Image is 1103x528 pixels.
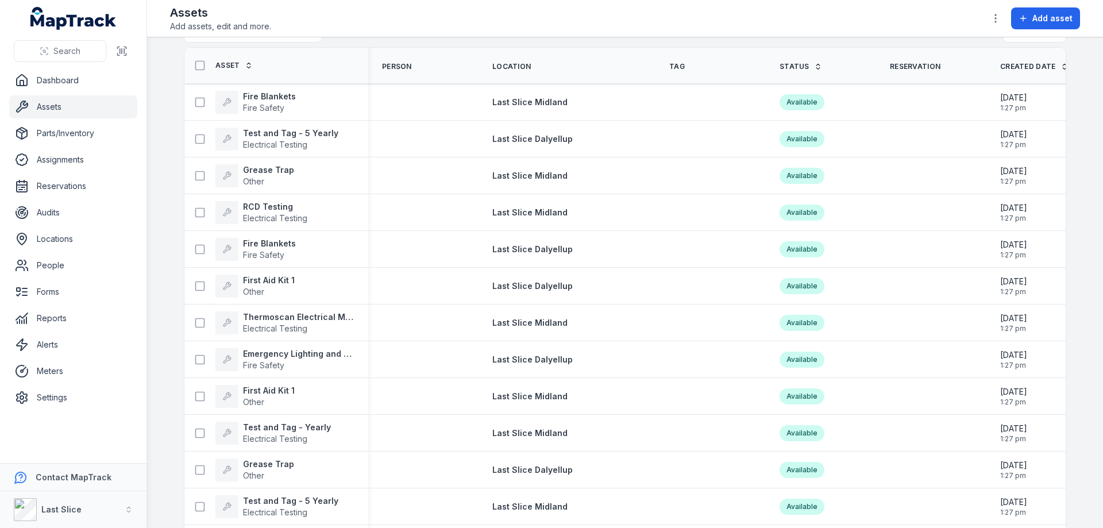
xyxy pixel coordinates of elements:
a: Alerts [9,333,137,356]
span: Last Slice Midland [492,391,568,401]
span: Electrical Testing [243,140,307,149]
span: Other [243,471,264,480]
span: 1:27 pm [1000,250,1027,260]
span: 1:27 pm [1000,434,1027,444]
span: Other [243,176,264,186]
span: Electrical Testing [243,323,307,333]
a: People [9,254,137,277]
a: Fire BlanketsFire Safety [215,238,296,261]
div: Available [780,315,824,331]
div: Available [780,278,824,294]
a: Last Slice Dalyellup [492,354,573,365]
div: Available [780,352,824,368]
span: Add asset [1032,13,1073,24]
a: Last Slice Midland [492,317,568,329]
span: [DATE] [1000,460,1027,471]
time: 10/10/2025, 1:27:14 pm [1000,460,1027,480]
a: Status [780,62,822,71]
span: Tag [669,62,685,71]
a: Last Slice Dalyellup [492,464,573,476]
span: Last Slice Midland [492,428,568,438]
a: Assignments [9,148,137,171]
span: Last Slice Midland [492,207,568,217]
a: Forms [9,280,137,303]
span: Fire Safety [243,360,284,370]
a: Parts/Inventory [9,122,137,145]
strong: First Aid Kit 1 [243,275,295,286]
span: Reservation [890,62,940,71]
button: Add asset [1011,7,1080,29]
a: Asset [215,61,253,70]
a: MapTrack [30,7,117,30]
a: Last Slice Midland [492,207,568,218]
span: Electrical Testing [243,507,307,517]
div: Available [780,205,824,221]
a: Assets [9,95,137,118]
span: [DATE] [1000,92,1027,103]
a: Last Slice Midland [492,97,568,108]
time: 10/10/2025, 1:27:14 pm [1000,349,1027,370]
strong: Test and Tag - 5 Yearly [243,495,338,507]
span: [DATE] [1000,276,1027,287]
span: 1:27 pm [1000,324,1027,333]
span: 1:27 pm [1000,177,1027,186]
span: Last Slice Dalyellup [492,281,573,291]
div: Available [780,241,824,257]
span: Created Date [1000,62,1056,71]
strong: RCD Testing [243,201,307,213]
a: First Aid Kit 1Other [215,275,295,298]
strong: Last Slice [41,504,82,514]
h2: Assets [170,5,271,21]
span: 1:27 pm [1000,471,1027,480]
span: [DATE] [1000,165,1027,177]
span: Fire Safety [243,250,284,260]
span: 1:27 pm [1000,361,1027,370]
a: Last Slice Midland [492,427,568,439]
a: Meters [9,360,137,383]
time: 10/10/2025, 1:27:14 pm [1000,423,1027,444]
a: Emergency Lighting and SignageFire Safety [215,348,354,371]
span: Status [780,62,809,71]
strong: Contact MapTrack [36,472,111,482]
strong: Emergency Lighting and Signage [243,348,354,360]
a: Test and Tag - 5 YearlyElectrical Testing [215,495,338,518]
div: Available [780,168,824,184]
time: 10/10/2025, 1:27:14 pm [1000,202,1027,223]
span: Location [492,62,531,71]
span: [DATE] [1000,349,1027,361]
span: Last Slice Midland [492,171,568,180]
a: Fire BlanketsFire Safety [215,91,296,114]
span: Search [53,45,80,57]
span: Last Slice Dalyellup [492,465,573,475]
a: Last Slice Midland [492,391,568,402]
div: Available [780,388,824,404]
a: Settings [9,386,137,409]
a: Grease TrapOther [215,458,294,481]
a: Grease TrapOther [215,164,294,187]
span: Electrical Testing [243,213,307,223]
a: Thermoscan Electrical Meter BoardsElectrical Testing [215,311,354,334]
time: 10/10/2025, 1:27:14 pm [1000,239,1027,260]
span: [DATE] [1000,202,1027,214]
div: Available [780,462,824,478]
a: Last Slice Dalyellup [492,244,573,255]
span: 1:27 pm [1000,214,1027,223]
span: Electrical Testing [243,434,307,444]
a: Last Slice Dalyellup [492,280,573,292]
strong: Fire Blankets [243,238,296,249]
strong: Thermoscan Electrical Meter Boards [243,311,354,323]
span: 1:27 pm [1000,287,1027,296]
a: Last Slice Midland [492,170,568,182]
a: First Aid Kit 1Other [215,385,295,408]
strong: Test and Tag - Yearly [243,422,331,433]
span: Add assets, edit and more. [170,21,271,32]
span: Last Slice Midland [492,97,568,107]
strong: Grease Trap [243,164,294,176]
time: 10/10/2025, 1:27:14 pm [1000,313,1027,333]
span: [DATE] [1000,129,1027,140]
span: 1:27 pm [1000,140,1027,149]
a: Last Slice Dalyellup [492,133,573,145]
time: 10/10/2025, 1:27:14 pm [1000,129,1027,149]
a: Reports [9,307,137,330]
span: 1:27 pm [1000,508,1027,517]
